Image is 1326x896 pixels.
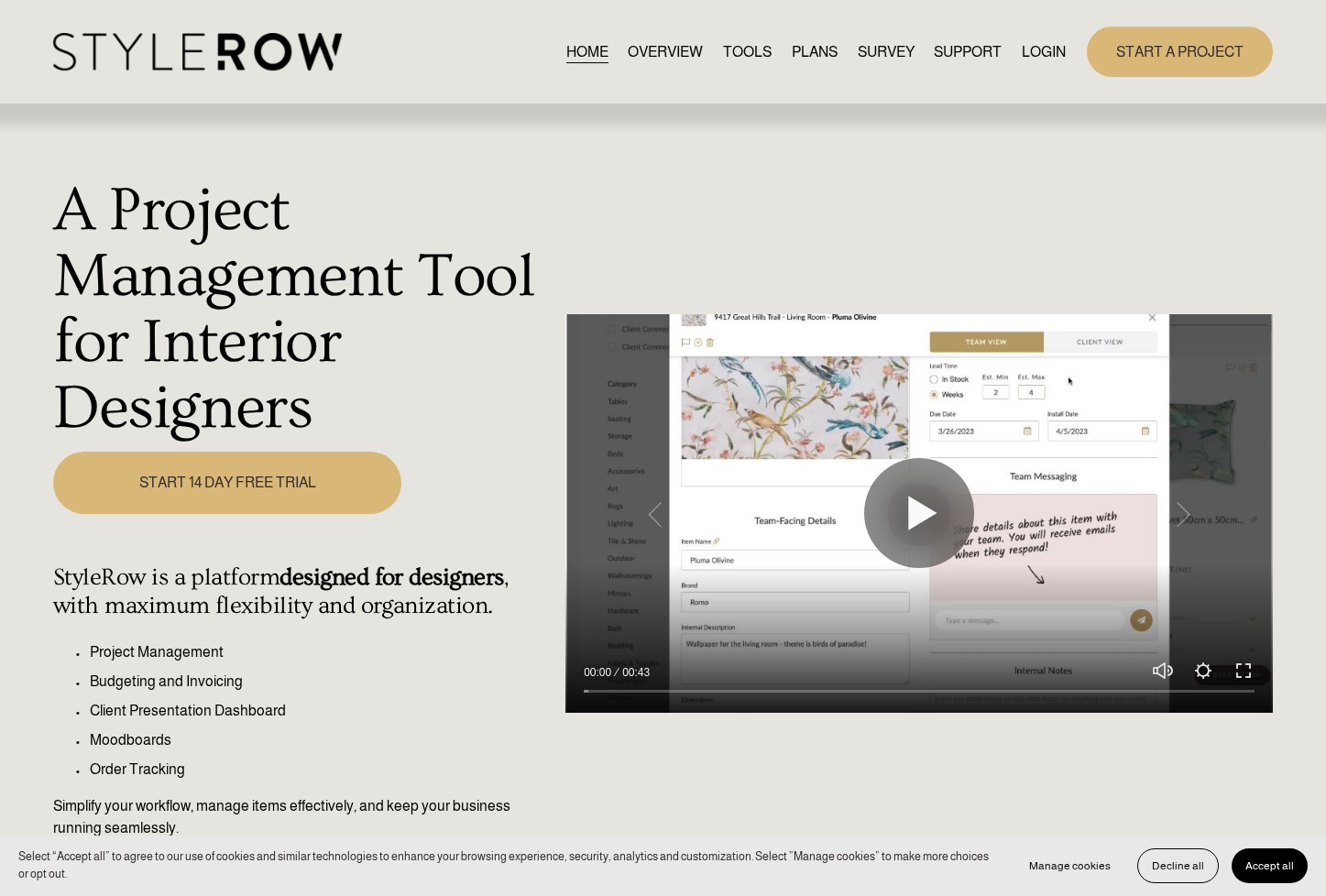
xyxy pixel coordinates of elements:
[90,671,555,693] p: Budgeting and Invoicing
[723,39,772,64] a: TOOLS
[584,663,616,682] div: Current time
[1087,27,1273,77] a: START A PROJECT
[864,458,974,568] button: Play
[53,563,555,620] h4: StyleRow is a platform , with maximum flexibility and organization.
[1152,859,1204,872] span: Decline all
[1245,859,1294,872] span: Accept all
[1029,859,1111,872] span: Manage cookies
[1015,848,1124,883] button: Manage cookies
[1232,848,1308,883] button: Accept all
[18,848,997,883] p: Select “Accept all” to agree to our use of cookies and similar technologies to enhance your brows...
[90,759,555,781] p: Order Tracking
[90,729,555,751] p: Moodboards
[1137,848,1219,883] button: Decline all
[1022,39,1066,64] a: LOGIN
[858,39,915,64] a: SURVEY
[934,41,1002,63] span: SUPPORT
[566,39,608,64] a: HOME
[53,33,342,71] img: StyleRow
[90,641,555,663] p: Project Management
[792,39,838,64] a: PLANS
[934,39,1002,64] a: folder dropdown
[90,700,555,722] p: Client Presentation Dashboard
[53,452,401,514] a: START 14 DAY FREE TRIAL
[279,563,503,591] strong: designed for designers
[584,684,1255,697] input: Seek
[616,663,654,682] div: Duration
[628,39,703,64] a: OVERVIEW
[53,178,555,442] h1: A Project Management Tool for Interior Designers
[53,795,555,839] p: Simplify your workflow, manage items effectively, and keep your business running seamlessly.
